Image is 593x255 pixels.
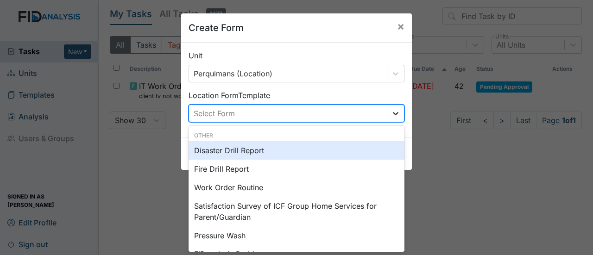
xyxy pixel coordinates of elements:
span: × [397,19,404,33]
div: Work Order Routine [189,178,404,197]
div: Satisfaction Survey of ICF Group Home Services for Parent/Guardian [189,197,404,226]
button: Close [390,13,412,39]
label: Location Form Template [189,90,270,101]
div: Other [189,131,404,140]
div: Fire Drill Report [189,160,404,178]
h5: Create Form [189,21,244,35]
div: Perquimans (Location) [194,68,272,79]
div: Pressure Wash [189,226,404,245]
div: Disaster Drill Report [189,141,404,160]
label: Unit [189,50,202,61]
div: Select Form [194,108,235,119]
